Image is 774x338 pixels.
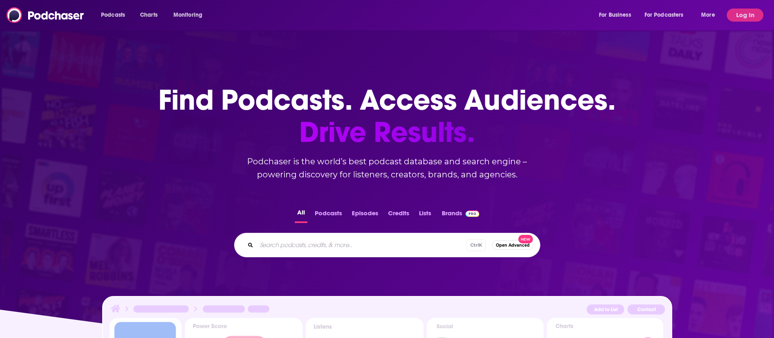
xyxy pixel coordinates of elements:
div: Search podcasts, credits, & more... [234,233,540,257]
button: Open AdvancedNew [492,240,533,250]
span: More [701,9,715,21]
button: open menu [168,9,213,22]
button: open menu [593,9,641,22]
span: Drive Results. [158,116,616,148]
span: Open Advanced [496,243,530,247]
button: Podcasts [312,207,344,223]
button: open menu [639,9,695,22]
span: For Business [599,9,631,21]
a: BrandsPodchaser Pro [442,207,480,223]
span: Charts [140,9,158,21]
img: Podcast Insights Header [110,303,665,318]
button: All [295,207,307,223]
span: New [518,235,533,243]
h2: Podchaser is the world’s best podcast database and search engine – powering discovery for listene... [224,155,550,181]
button: Credits [386,207,412,223]
span: Podcasts [101,9,125,21]
span: Monitoring [173,9,202,21]
span: For Podcasters [645,9,684,21]
button: Lists [417,207,434,223]
input: Search podcasts, credits, & more... [257,239,467,252]
button: open menu [95,9,136,22]
button: open menu [695,9,725,22]
button: Episodes [349,207,381,223]
h1: Find Podcasts. Access Audiences. [158,84,616,148]
img: Podchaser - Follow, Share and Rate Podcasts [7,7,85,23]
a: Charts [135,9,162,22]
button: Log In [727,9,763,22]
span: Ctrl K [467,239,486,251]
img: Podchaser Pro [465,210,480,217]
